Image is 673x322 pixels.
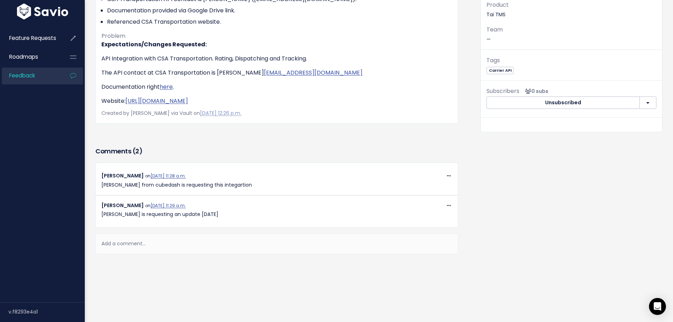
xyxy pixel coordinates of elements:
div: Open Intercom Messenger [649,298,666,315]
span: Carrier API [486,67,514,74]
button: Unsubscribed [486,96,640,109]
span: Roadmaps [9,53,38,60]
span: Feature Requests [9,34,56,42]
a: [EMAIL_ADDRESS][DOMAIN_NAME] [264,69,362,77]
a: Carrier API [486,66,514,74]
span: Subscribers [486,87,519,95]
span: [PERSON_NAME] [101,202,144,209]
a: [DATE] 12:26 p.m. [200,110,241,117]
span: Tags [486,56,500,64]
div: v.f8293e4a1 [8,303,85,321]
span: on [145,173,186,179]
p: Website: [101,97,452,105]
p: [PERSON_NAME] from cubedash is requesting this integartion [101,181,452,189]
h3: Comments ( ) [95,146,458,156]
a: here [160,83,173,91]
a: Roadmaps [2,49,59,65]
a: Feedback [2,68,59,84]
p: [PERSON_NAME] is requesting an update [DATE] [101,210,452,219]
p: API Integration with CSA Transportation. Rating, Dispatching and Tracking. [101,54,452,63]
a: [DATE] 11:28 a.m. [150,173,186,179]
span: Team [486,25,503,34]
span: Problem [101,32,125,40]
span: <p><strong>Subscribers</strong><br><br> No subscribers yet<br> </p> [522,88,548,95]
li: Documentation provided via Google Drive link. [107,6,452,15]
span: on [145,203,186,209]
a: [DATE] 11:29 a.m. [150,203,186,209]
span: Feedback [9,72,35,79]
p: Documentation right . [101,83,452,91]
a: Feature Requests [2,30,59,46]
span: Product [486,1,509,9]
li: Referenced CSA Transportation website. [107,18,452,26]
strong: Expectations/Changes Requested: [101,40,207,48]
p: The API contact at CSA Transportation is [PERSON_NAME] [101,69,452,77]
span: [PERSON_NAME] [101,172,144,179]
img: logo-white.9d6f32f41409.svg [15,4,70,19]
span: Created by [PERSON_NAME] via Vault on [101,110,241,117]
span: 2 [135,147,139,156]
p: — [486,25,656,44]
div: Add a comment... [95,233,458,254]
a: [URL][DOMAIN_NAME] [125,97,188,105]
